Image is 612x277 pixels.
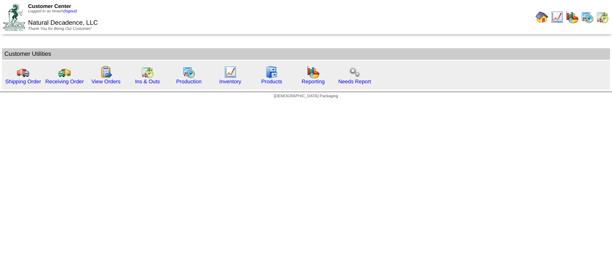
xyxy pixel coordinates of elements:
[100,66,112,79] img: workorder.gif
[17,66,29,79] img: truck.gif
[535,11,548,24] img: home.gif
[3,4,25,30] img: ZoRoCo_Logo(Green%26Foil)%20jpg.webp
[2,48,610,60] td: Customer Utilities
[28,9,77,14] span: Logged in as Nnash
[274,94,338,98] span: [DEMOGRAPHIC_DATA] Packaging
[45,79,84,84] a: Receiving Order
[135,79,160,84] a: Ins & Outs
[338,79,371,84] a: Needs Report
[307,66,320,79] img: graph.gif
[28,27,91,31] span: Thank You for Being Our Customer!
[141,66,154,79] img: calendarinout.gif
[176,79,202,84] a: Production
[566,11,579,24] img: graph.gif
[551,11,563,24] img: line_graph.gif
[5,79,41,84] a: Shipping Order
[302,79,325,84] a: Reporting
[58,66,71,79] img: truck2.gif
[581,11,594,24] img: calendarprod.gif
[91,79,120,84] a: View Orders
[182,66,195,79] img: calendarprod.gif
[596,11,609,24] img: calendarinout.gif
[28,20,98,26] span: Natural Decadence, LLC
[224,66,237,79] img: line_graph.gif
[63,9,77,14] a: (logout)
[261,79,282,84] a: Products
[265,66,278,79] img: cabinet.gif
[348,66,361,79] img: workflow.png
[220,79,241,84] a: Inventory
[28,3,71,9] span: Customer Center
